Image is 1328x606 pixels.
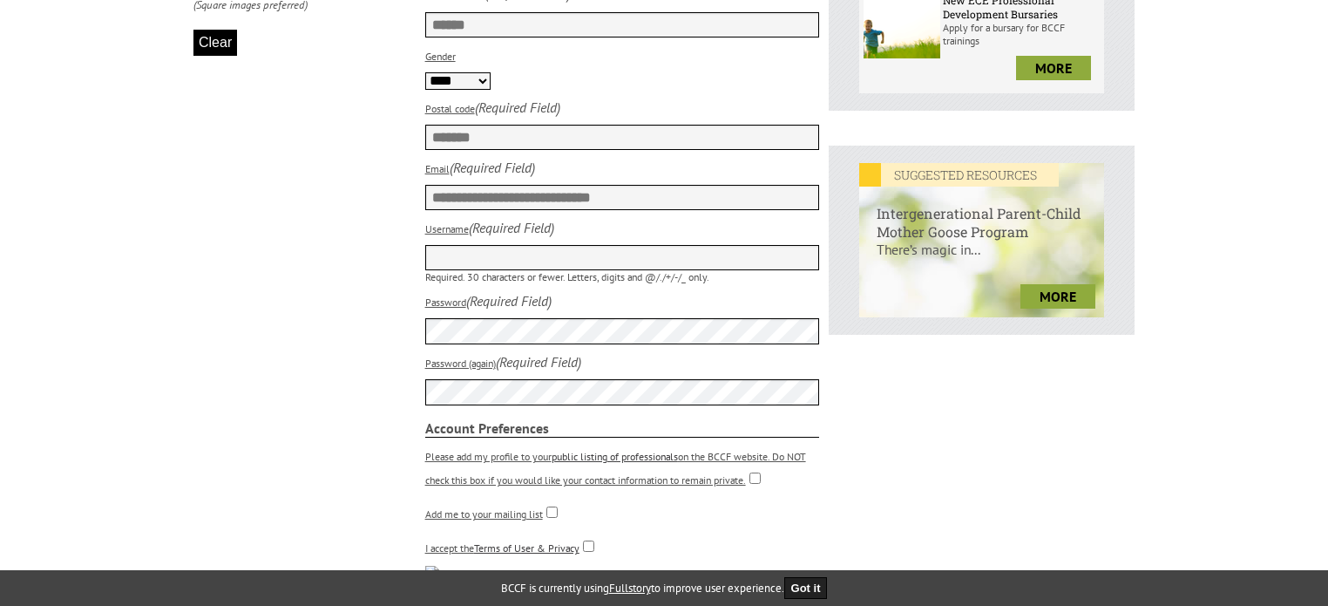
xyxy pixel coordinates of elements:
[469,219,554,236] i: (Required Field)
[859,163,1059,187] em: SUGGESTED RESOURCES
[425,296,466,309] label: Password
[425,419,820,438] strong: Account Preferences
[425,270,820,283] p: Required. 30 characters or fewer. Letters, digits and @/./+/-/_ only.
[474,541,579,555] a: Terms of User & Privacy
[552,450,678,463] a: public listing of professionals
[609,581,651,596] a: Fullstory
[784,577,828,599] button: Got it
[425,357,496,370] label: Password (again)
[943,21,1100,47] p: Apply for a bursary for BCCF trainings
[1016,56,1091,80] a: more
[425,566,484,583] img: captcha
[193,30,237,56] button: Clear
[466,292,552,310] i: (Required Field)
[425,50,456,63] label: Gender
[425,162,450,175] label: Email
[425,102,475,115] label: Postal code
[425,222,469,235] label: Username
[496,353,581,371] i: (Required Field)
[859,241,1104,276] p: There’s magic in...
[1020,284,1095,309] a: more
[859,187,1104,241] h6: Intergenerational Parent-Child Mother Goose Program
[425,541,579,555] label: I accept the
[425,507,543,521] label: Add me to your mailing list
[425,450,806,487] label: Please add my profile to your on the BCCF website. Do NOT check this box if you would like your c...
[450,159,535,176] i: (Required Field)
[475,99,560,116] i: (Required Field)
